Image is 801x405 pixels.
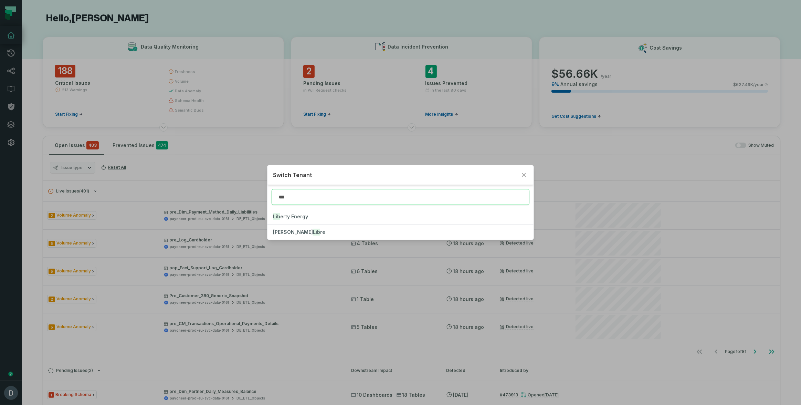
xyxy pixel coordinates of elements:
mark: Lib [313,229,320,236]
button: Liberty Energy [267,209,534,224]
span: erty Energy [273,214,308,219]
h2: Switch Tenant [273,171,517,179]
span: [PERSON_NAME] re [273,229,325,235]
button: [PERSON_NAME]Libre [267,225,534,240]
mark: Lib [273,213,280,220]
button: Close [520,171,528,179]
